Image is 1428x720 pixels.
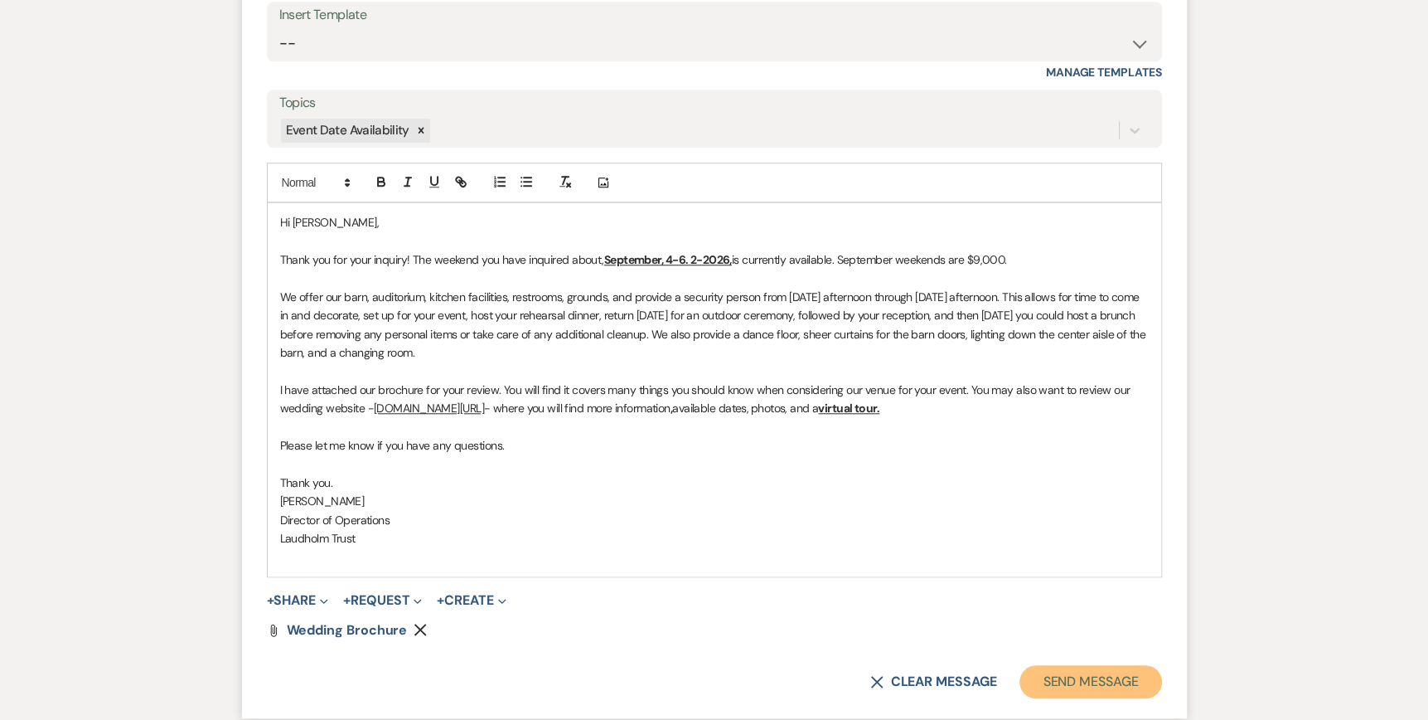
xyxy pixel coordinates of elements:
[374,401,484,416] u: [DOMAIN_NAME][URL]
[1046,65,1162,80] a: Manage Templates
[279,91,1150,115] label: Topics
[280,252,604,267] span: Thank you for your inquiry! The weekend you have inquired about,
[267,594,329,607] button: Share
[484,401,670,416] span: - where you will find more information
[343,594,351,607] span: +
[343,594,422,607] button: Request
[280,438,505,453] span: Please let me know if you have any questions.
[732,252,1007,267] span: is currently available. September weekends are $9,000.
[870,675,996,688] button: Clear message
[437,594,444,607] span: +
[751,401,819,416] span: photos, and a
[672,401,748,416] span: available dates,
[280,494,365,508] span: [PERSON_NAME]
[1019,665,1161,698] button: Send Message
[287,621,408,639] span: Wedding Brochure
[280,475,332,490] span: Thank you.
[280,213,1149,231] p: Hi [PERSON_NAME],
[818,401,879,416] u: virtual tour.
[280,288,1149,362] p: We offer our barn, auditorium, kitchen facilities, restrooms, grounds, and provide a security per...
[604,252,732,267] u: September, 4-6. 2-2026,
[670,401,672,416] strong: ,
[279,3,1150,27] div: Insert Template
[280,531,356,546] span: Laudholm Trust
[280,513,390,528] span: Director of Operations
[287,624,408,637] a: Wedding Brochure
[280,381,1149,418] p: I have attached our brochure for your review. You will find it covers many things you should know...
[437,594,506,607] button: Create
[281,119,412,143] div: Event Date Availability
[267,594,274,607] span: +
